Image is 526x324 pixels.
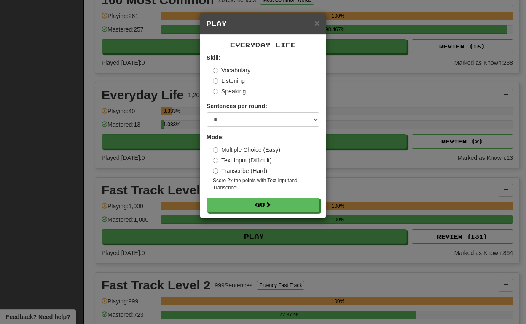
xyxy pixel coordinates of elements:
[314,18,319,28] span: ×
[213,167,267,175] label: Transcribe (Hard)
[213,77,245,85] label: Listening
[207,19,319,28] h5: Play
[207,102,267,110] label: Sentences per round:
[207,54,220,61] strong: Skill:
[213,68,218,73] input: Vocabulary
[213,156,272,165] label: Text Input (Difficult)
[230,41,296,48] span: Everyday Life
[213,168,218,174] input: Transcribe (Hard)
[213,147,218,153] input: Multiple Choice (Easy)
[207,198,319,212] button: Go
[213,158,218,163] input: Text Input (Difficult)
[213,146,280,154] label: Multiple Choice (Easy)
[213,89,218,94] input: Speaking
[314,19,319,27] button: Close
[213,177,319,191] small: Score 2x the points with Text Input and Transcribe !
[213,66,250,74] label: Vocabulary
[213,78,218,84] input: Listening
[207,134,224,141] strong: Mode:
[213,87,246,96] label: Speaking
